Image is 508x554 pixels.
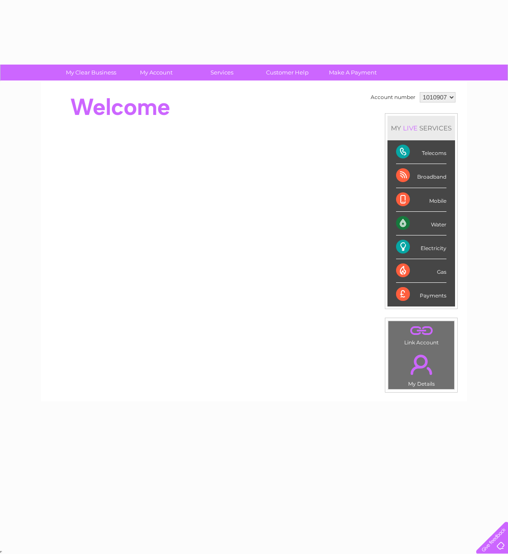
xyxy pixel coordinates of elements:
div: MY SERVICES [387,116,455,140]
div: Payments [396,283,446,306]
td: Account number [369,90,418,105]
a: Services [186,65,257,80]
a: . [390,323,452,338]
a: My Clear Business [56,65,127,80]
a: . [390,350,452,380]
div: Broadband [396,164,446,188]
div: LIVE [401,124,419,132]
a: Make A Payment [317,65,388,80]
td: My Details [388,347,455,390]
a: My Account [121,65,192,80]
div: Electricity [396,235,446,259]
div: Water [396,212,446,235]
div: Gas [396,259,446,283]
div: Mobile [396,188,446,212]
td: Link Account [388,321,455,348]
a: Customer Help [252,65,323,80]
div: Telecoms [396,140,446,164]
